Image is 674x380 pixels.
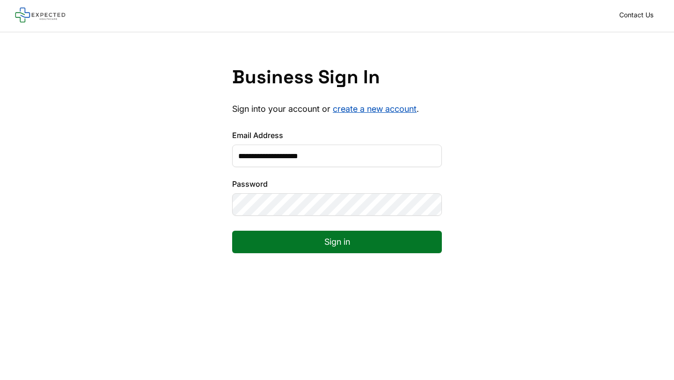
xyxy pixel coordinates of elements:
button: Sign in [232,231,442,253]
label: Email Address [232,130,442,141]
p: Sign into your account or . [232,103,442,115]
a: create a new account [333,104,417,114]
h1: Business Sign In [232,66,442,88]
a: Contact Us [614,8,659,22]
label: Password [232,178,442,190]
